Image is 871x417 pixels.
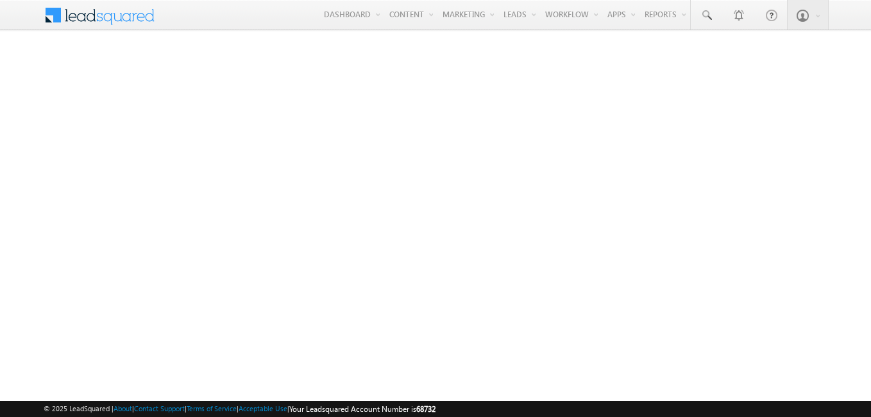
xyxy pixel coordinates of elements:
a: Terms of Service [187,404,237,413]
span: © 2025 LeadSquared | | | | | [44,403,436,415]
span: 68732 [416,404,436,414]
a: Contact Support [134,404,185,413]
a: Acceptable Use [239,404,287,413]
span: Your Leadsquared Account Number is [289,404,436,414]
a: About [114,404,132,413]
